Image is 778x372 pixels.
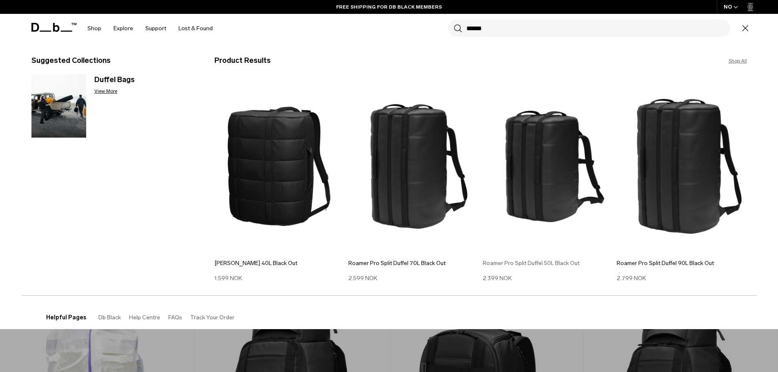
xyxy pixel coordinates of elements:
[617,275,646,282] span: 2.799 NOK
[483,79,613,254] img: Roamer Pro Split Duffel 50L Black Out
[31,55,198,66] h3: Suggested Collections
[348,259,479,267] h3: Roamer Pro Split Duffel 70L Black Out
[168,314,182,321] a: FAQs
[483,79,613,283] a: Roamer Pro Split Duffel 50L Black Out Roamer Pro Split Duffel 50L Black Out 2.399 NOK
[214,55,481,66] h3: Product Results
[98,314,121,321] a: Db Black
[348,79,479,254] img: Roamer Pro Split Duffel 70L Black Out
[81,14,219,43] nav: Main Navigation
[190,314,234,321] a: Track Your Order
[483,259,613,267] h3: Roamer Pro Split Duffel 50L Black Out
[214,275,242,282] span: 1.599 NOK
[31,74,87,138] img: Duffel Bags
[94,74,198,85] h3: Duffel Bags
[214,79,345,254] img: Roamer Duffel 40L Black Out
[348,275,377,282] span: 2.599 NOK
[617,79,747,254] img: Roamer Pro Split Duffel 90L Black Out
[87,14,101,43] a: Shop
[145,14,166,43] a: Support
[178,14,213,43] a: Lost & Found
[31,74,198,140] a: Duffel Bags Duffel Bags View More
[46,313,86,322] h3: Helpful Pages
[348,79,479,283] a: Roamer Pro Split Duffel 70L Black Out Roamer Pro Split Duffel 70L Black Out 2.599 NOK
[729,57,747,65] a: Shop All
[214,259,345,267] h3: [PERSON_NAME] 40L Black Out
[617,259,747,267] h3: Roamer Pro Split Duffel 90L Black Out
[129,314,160,321] a: Help Centre
[336,3,442,11] a: FREE SHIPPING FOR DB BLACK MEMBERS
[214,79,345,283] a: Roamer Duffel 40L Black Out [PERSON_NAME] 40L Black Out 1.599 NOK
[483,275,512,282] span: 2.399 NOK
[114,14,133,43] a: Explore
[617,79,747,283] a: Roamer Pro Split Duffel 90L Black Out Roamer Pro Split Duffel 90L Black Out 2.799 NOK
[94,87,198,95] p: View More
